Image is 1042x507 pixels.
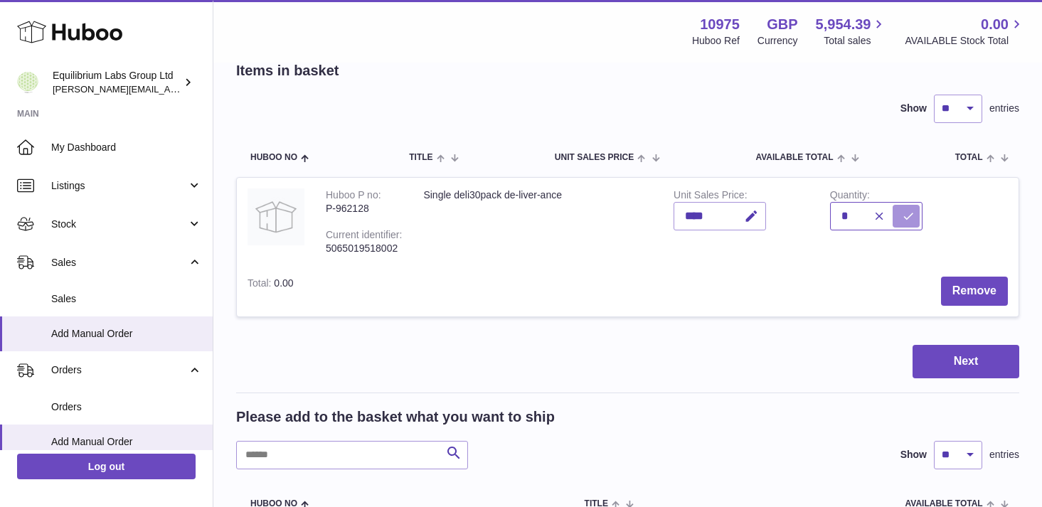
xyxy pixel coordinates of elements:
[51,256,187,269] span: Sales
[51,292,202,306] span: Sales
[51,218,187,231] span: Stock
[816,15,888,48] a: 5,954.39 Total sales
[955,153,983,162] span: Total
[824,34,887,48] span: Total sales
[989,448,1019,461] span: entries
[51,400,202,414] span: Orders
[900,448,927,461] label: Show
[830,189,870,204] label: Quantity
[913,345,1019,378] button: Next
[755,153,833,162] span: AVAILABLE Total
[17,454,196,479] a: Log out
[757,34,798,48] div: Currency
[17,72,38,93] img: h.woodrow@theliverclinic.com
[767,15,797,34] strong: GBP
[413,178,663,266] td: Single deli30pack de-liver-ance
[51,179,187,193] span: Listings
[326,229,402,244] div: Current identifier
[51,435,202,449] span: Add Manual Order
[236,61,339,80] h2: Items in basket
[326,202,402,215] div: P-962128
[674,189,747,204] label: Unit Sales Price
[51,141,202,154] span: My Dashboard
[53,83,285,95] span: [PERSON_NAME][EMAIL_ADDRESS][DOMAIN_NAME]
[816,15,871,34] span: 5,954.39
[250,153,297,162] span: Huboo no
[692,34,740,48] div: Huboo Ref
[700,15,740,34] strong: 10975
[905,15,1025,48] a: 0.00 AVAILABLE Stock Total
[989,102,1019,115] span: entries
[51,327,202,341] span: Add Manual Order
[409,153,432,162] span: Title
[248,277,274,292] label: Total
[274,277,293,289] span: 0.00
[941,277,1008,306] button: Remove
[51,363,187,377] span: Orders
[555,153,634,162] span: Unit Sales Price
[236,407,555,427] h2: Please add to the basket what you want to ship
[900,102,927,115] label: Show
[53,69,181,96] div: Equilibrium Labs Group Ltd
[905,34,1025,48] span: AVAILABLE Stock Total
[981,15,1009,34] span: 0.00
[326,242,402,255] div: 5065019518002
[248,188,304,245] img: Single deli30pack de-liver-ance
[326,189,381,204] div: Huboo P no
